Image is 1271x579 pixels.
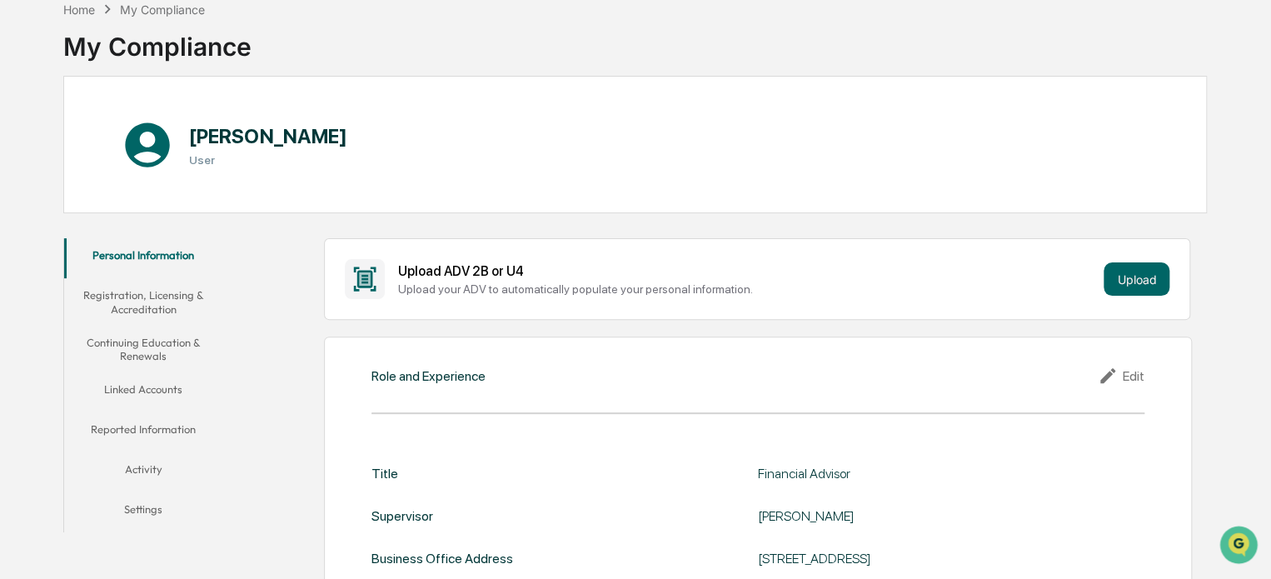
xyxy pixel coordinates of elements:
div: Start new chat [57,127,273,144]
button: Registration, Licensing & Accreditation [64,278,223,326]
button: Settings [64,492,223,532]
a: 🖐️Preclearance [10,203,114,233]
span: Attestations [137,210,207,227]
button: Activity [64,452,223,492]
h3: User [189,153,346,167]
span: Data Lookup [33,242,105,258]
div: [STREET_ADDRESS] [758,551,1144,567]
div: My Compliance [120,2,205,17]
div: secondary tabs example [64,238,223,532]
div: Business Office Address [371,551,513,567]
button: Continuing Education & Renewals [64,326,223,373]
div: Title [371,466,398,482]
img: 1746055101610-c473b297-6a78-478c-a979-82029cc54cd1 [17,127,47,157]
a: 🔎Data Lookup [10,235,112,265]
button: Personal Information [64,238,223,278]
div: Upload ADV 2B or U4 [398,263,1098,279]
h1: [PERSON_NAME] [189,124,346,148]
div: Home [63,2,95,17]
div: Supervisor [371,508,433,524]
div: Edit [1098,366,1144,386]
div: Role and Experience [371,368,486,384]
div: 🗄️ [121,212,134,225]
button: Start new chat [283,132,303,152]
div: 🔎 [17,243,30,257]
div: [PERSON_NAME] [758,508,1144,524]
a: 🗄️Attestations [114,203,213,233]
div: 🖐️ [17,212,30,225]
div: My Compliance [63,18,252,62]
a: Powered byPylon [117,282,202,295]
button: Reported Information [64,412,223,452]
span: Pylon [166,282,202,295]
div: Upload your ADV to automatically populate your personal information. [398,282,1098,296]
button: Linked Accounts [64,372,223,412]
button: Upload [1104,262,1169,296]
p: How can we help? [17,35,303,62]
iframe: Open customer support [1218,524,1263,569]
span: Preclearance [33,210,107,227]
div: We're available if you need us! [57,144,211,157]
div: Financial Advisor [758,466,1144,482]
input: Clear [43,76,275,93]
